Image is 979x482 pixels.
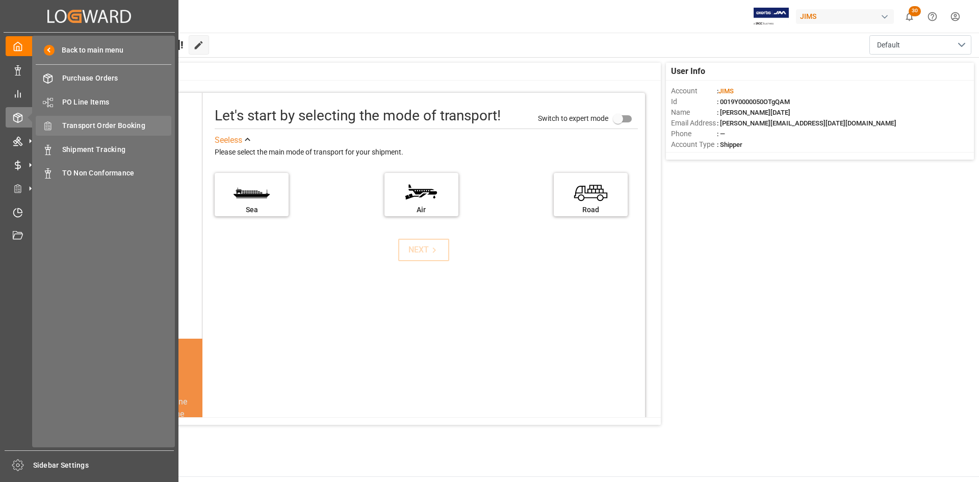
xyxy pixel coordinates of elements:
a: TO Non Conformance [36,163,171,183]
span: Sidebar Settings [33,460,174,471]
div: NEXT [408,244,440,256]
span: : [PERSON_NAME][EMAIL_ADDRESS][DATE][DOMAIN_NAME] [717,119,896,127]
span: 30 [909,6,921,16]
a: My Reports [6,84,173,104]
button: Help Center [921,5,944,28]
button: NEXT [398,239,449,261]
span: JIMS [718,87,734,95]
span: TO Non Conformance [62,168,172,179]
span: Switch to expert mode [538,114,608,122]
div: Sea [220,205,284,215]
a: Document Management [6,226,173,246]
a: Purchase Orders [36,68,171,88]
span: : 0019Y0000050OTgQAM [717,98,790,106]
span: Id [671,96,717,107]
span: Name [671,107,717,118]
button: next slide / item [188,396,202,481]
a: My Cockpit [6,36,173,56]
span: : [717,87,734,95]
span: PO Line Items [62,97,172,108]
span: Account [671,86,717,96]
a: Timeslot Management V2 [6,202,173,222]
button: show 30 new notifications [898,5,921,28]
a: Shipment Tracking [36,139,171,159]
div: Please select the main mode of transport for your shipment. [215,146,638,159]
div: JIMS [796,9,894,24]
span: Transport Order Booking [62,120,172,131]
button: open menu [869,35,971,55]
div: See less [215,134,242,146]
span: : [PERSON_NAME][DATE] [717,109,790,116]
div: Let's start by selecting the mode of transport! [215,105,501,126]
span: Phone [671,129,717,139]
span: Account Type [671,139,717,150]
span: User Info [671,65,705,78]
div: Air [390,205,453,215]
a: Data Management [6,60,173,80]
span: Back to main menu [55,45,123,56]
div: Road [559,205,623,215]
a: PO Line Items [36,92,171,112]
span: : Shipper [717,141,742,148]
span: Hello [PERSON_NAME][DATE]! [42,35,184,55]
button: JIMS [796,7,898,26]
span: : — [717,130,725,138]
a: Transport Order Booking [36,116,171,136]
span: Email Address [671,118,717,129]
span: Shipment Tracking [62,144,172,155]
span: Default [877,40,900,50]
img: Exertis%20JAM%20-%20Email%20Logo.jpg_1722504956.jpg [754,8,789,26]
span: Purchase Orders [62,73,172,84]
